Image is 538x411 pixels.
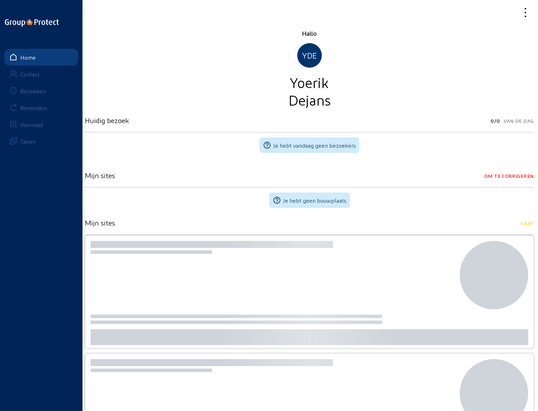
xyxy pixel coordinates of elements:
[85,29,534,38] div: Hallo
[263,141,271,149] mat-icon: help_outline
[4,99,78,116] a: Reminders
[85,171,115,180] h3: Mijn sites
[85,218,115,227] h3: Mijn sites
[4,49,78,66] a: Home
[85,116,129,124] h3: Huidig bezoek
[491,116,500,126] span: 0/0
[20,71,40,78] div: Contact
[4,133,78,150] a: Taken
[4,82,78,99] a: Bezoeken
[297,43,322,68] div: YDE
[5,19,59,27] img: logo-oneline.png
[20,105,47,111] div: Reminders
[273,142,356,149] span: Je hebt vandaag geen bezoekers
[85,91,534,108] div: Dejans
[283,197,346,204] span: Je hebt geen bouwplaats
[484,171,534,181] span: Om te corrigeren
[85,73,534,91] div: Yoerik
[504,116,534,126] span: Van de dag
[20,121,43,128] div: Voorraad
[20,138,35,145] div: Taken
[20,54,36,61] div: Home
[20,88,46,94] div: Bezoeken
[521,218,534,228] span: Laat
[4,66,78,82] a: Contact
[4,116,78,133] a: Voorraad
[273,196,281,204] mat-icon: help_outline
